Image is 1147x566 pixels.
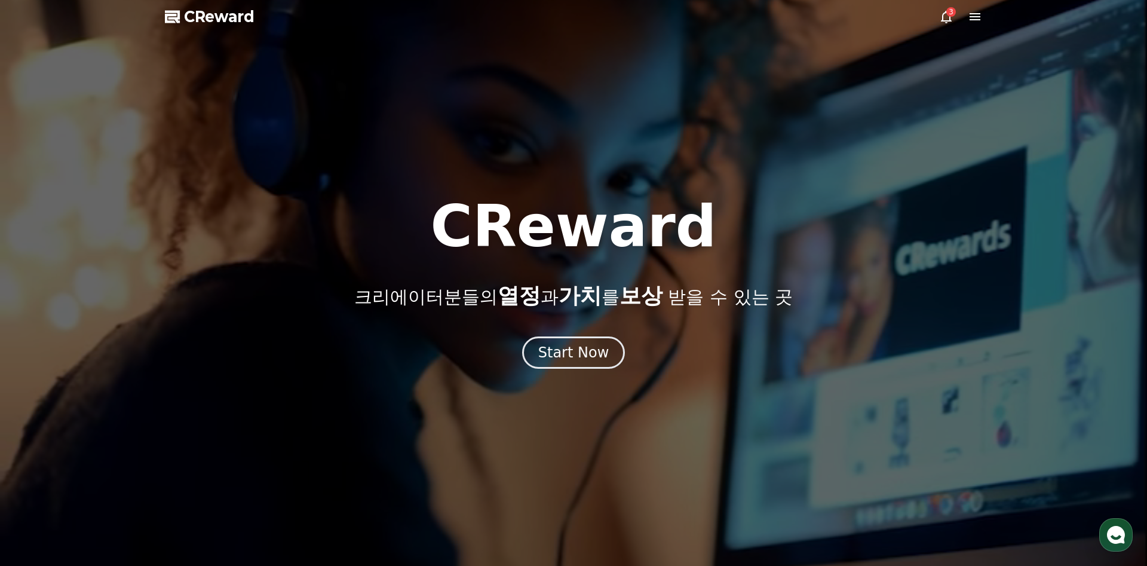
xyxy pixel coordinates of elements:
[184,7,254,26] span: CReward
[430,198,716,255] h1: CReward
[38,397,45,406] span: 홈
[619,283,663,308] span: 보상
[946,7,956,17] div: 3
[498,283,541,308] span: 열정
[522,348,625,360] a: Start Now
[354,284,793,308] p: 크리에이터분들의 과 를 받을 수 있는 곳
[939,10,953,24] a: 3
[522,336,625,369] button: Start Now
[154,379,229,409] a: 설정
[165,7,254,26] a: CReward
[79,379,154,409] a: 대화
[538,343,609,362] div: Start Now
[109,397,124,407] span: 대화
[185,397,199,406] span: 설정
[4,379,79,409] a: 홈
[559,283,602,308] span: 가치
